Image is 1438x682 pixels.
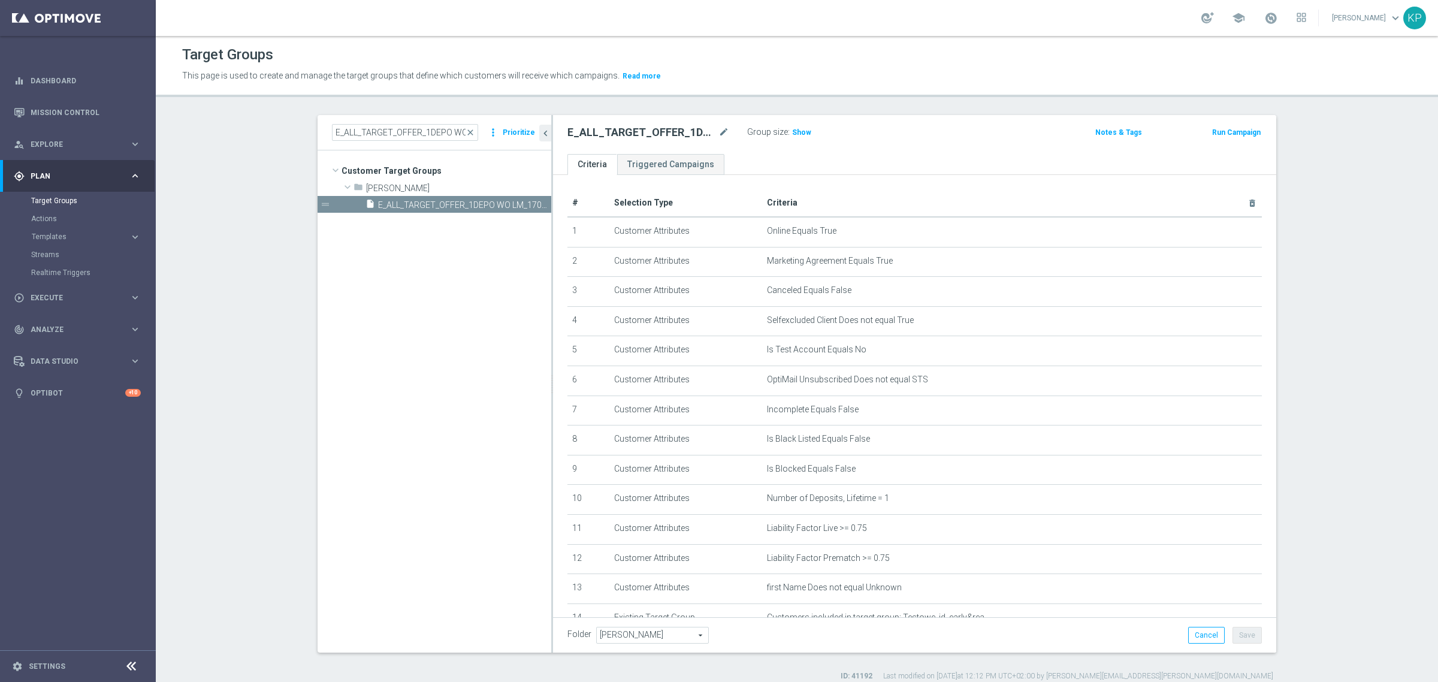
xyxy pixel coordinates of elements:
[32,233,117,240] span: Templates
[767,198,797,207] span: Criteria
[125,389,141,397] div: +10
[31,228,155,246] div: Templates
[31,294,129,301] span: Execute
[129,324,141,335] i: keyboard_arrow_right
[567,629,591,639] label: Folder
[767,464,856,474] span: Is Blocked Equals False
[13,293,141,303] button: play_circle_outline Execute keyboard_arrow_right
[129,231,141,243] i: keyboard_arrow_right
[14,76,25,86] i: equalizer
[1232,11,1245,25] span: school
[609,514,762,544] td: Customer Attributes
[14,139,25,150] i: person_search
[182,46,273,64] h1: Target Groups
[342,162,551,179] span: Customer Target Groups
[365,199,375,213] i: insert_drive_file
[31,210,155,228] div: Actions
[609,544,762,574] td: Customer Attributes
[487,124,499,141] i: more_vert
[609,217,762,247] td: Customer Attributes
[609,396,762,426] td: Customer Attributes
[767,405,859,415] span: Incomplete Equals False
[14,65,141,96] div: Dashboard
[567,277,609,307] td: 3
[539,125,551,141] button: chevron_left
[31,214,125,224] a: Actions
[567,603,609,633] td: 14
[841,671,872,681] label: ID: 41192
[31,196,125,206] a: Target Groups
[609,247,762,277] td: Customer Attributes
[31,232,141,242] button: Templates keyboard_arrow_right
[14,171,129,182] div: Plan
[31,65,141,96] a: Dashboard
[609,603,762,633] td: Existing Target Group
[540,128,551,139] i: chevron_left
[332,124,478,141] input: Quick find group or folder
[767,523,867,533] span: Liability Factor Live >= 0.75
[31,192,155,210] div: Target Groups
[31,96,141,128] a: Mission Control
[31,173,129,180] span: Plan
[567,189,609,217] th: #
[14,324,129,335] div: Analyze
[182,71,620,80] span: This page is used to create and manage the target groups that define which customers will receive...
[767,315,914,325] span: Selfexcluded Client Does not equal True
[609,455,762,485] td: Customer Attributes
[609,189,762,217] th: Selection Type
[14,356,129,367] div: Data Studio
[13,388,141,398] button: lightbulb Optibot +10
[609,336,762,366] td: Customer Attributes
[29,663,65,670] a: Settings
[13,325,141,334] button: track_changes Analyze keyboard_arrow_right
[14,388,25,399] i: lightbulb
[13,357,141,366] button: Data Studio keyboard_arrow_right
[1247,198,1257,208] i: delete_forever
[31,250,125,259] a: Streams
[13,140,141,149] button: person_search Explore keyboard_arrow_right
[13,108,141,117] button: Mission Control
[14,292,25,303] i: play_circle_outline
[31,246,155,264] div: Streams
[567,247,609,277] td: 2
[567,154,617,175] a: Criteria
[14,96,141,128] div: Mission Control
[567,426,609,455] td: 8
[31,358,129,365] span: Data Studio
[466,128,475,137] span: close
[767,345,866,355] span: Is Test Account Equals No
[767,493,889,503] span: Number of Deposits, Lifetime = 1
[14,139,129,150] div: Explore
[1403,7,1426,29] div: KP
[609,366,762,396] td: Customer Attributes
[567,455,609,485] td: 9
[129,292,141,303] i: keyboard_arrow_right
[13,171,141,181] button: gps_fixed Plan keyboard_arrow_right
[883,671,1273,681] label: Last modified on [DATE] at 12:12 PM UTC+02:00 by [PERSON_NAME][EMAIL_ADDRESS][PERSON_NAME][DOMAIN...
[767,434,870,444] span: Is Black Listed Equals False
[501,125,537,141] button: Prioritize
[31,377,125,409] a: Optibot
[1188,627,1225,644] button: Cancel
[31,264,155,282] div: Realtime Triggers
[31,268,125,277] a: Realtime Triggers
[567,485,609,515] td: 10
[609,306,762,336] td: Customer Attributes
[1389,11,1402,25] span: keyboard_arrow_down
[567,544,609,574] td: 12
[792,128,811,137] span: Show
[609,574,762,604] td: Customer Attributes
[1331,9,1403,27] a: [PERSON_NAME]keyboard_arrow_down
[14,171,25,182] i: gps_fixed
[31,326,129,333] span: Analyze
[567,306,609,336] td: 4
[567,125,716,140] h2: E_ALL_TARGET_OFFER_1DEPO WO LM_170925
[567,366,609,396] td: 6
[12,661,23,672] i: settings
[13,76,141,86] button: equalizer Dashboard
